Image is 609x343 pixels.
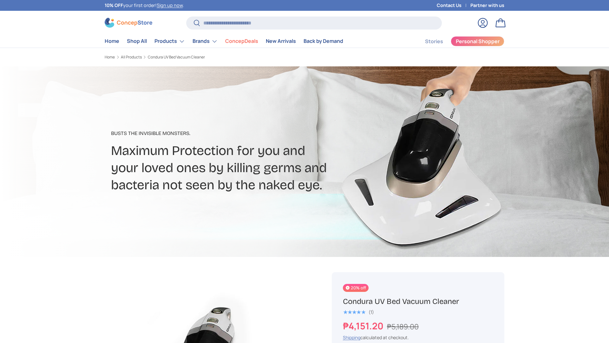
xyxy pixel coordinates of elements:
[343,334,493,341] div: calculated at checkout.
[343,309,365,315] span: ★★★★★
[111,130,355,137] p: Busts The Invisible Monsters​.
[189,35,221,48] summary: Brands
[127,35,147,47] a: Shop All
[343,334,360,340] a: Shipping
[304,35,343,47] a: Back by Demand
[343,319,385,332] strong: ₱4,151.20
[410,35,504,48] nav: Secondary
[157,2,183,8] a: Sign up now
[470,2,504,9] a: Partner with us
[425,35,443,48] a: Stories
[225,35,258,47] a: ConcepDeals
[266,35,296,47] a: New Arrivals
[343,309,365,315] div: 5.0 out of 5.0 stars
[105,55,115,59] a: Home
[369,310,374,314] div: (1)
[154,35,185,48] a: Products
[105,35,343,48] nav: Primary
[193,35,218,48] a: Brands
[121,55,142,59] a: All Products
[105,18,152,28] img: ConcepStore
[343,308,374,315] a: 5.0 out of 5.0 stars (1)
[437,2,470,9] a: Contact Us
[343,284,369,292] span: 20% off
[105,35,119,47] a: Home
[148,55,205,59] a: Condura UV Bed Vacuum Cleaner
[343,297,493,306] h1: Condura UV Bed Vacuum Cleaner
[111,142,355,194] h2: Maximum Protection for you and your loved ones by killing germs and bacteria not seen by the nake...
[456,39,500,44] span: Personal Shopper
[105,54,317,60] nav: Breadcrumbs
[451,36,504,46] a: Personal Shopper
[387,321,419,332] s: ₱5,189.00
[105,2,123,8] strong: 10% OFF
[151,35,189,48] summary: Products
[105,2,184,9] p: your first order! .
